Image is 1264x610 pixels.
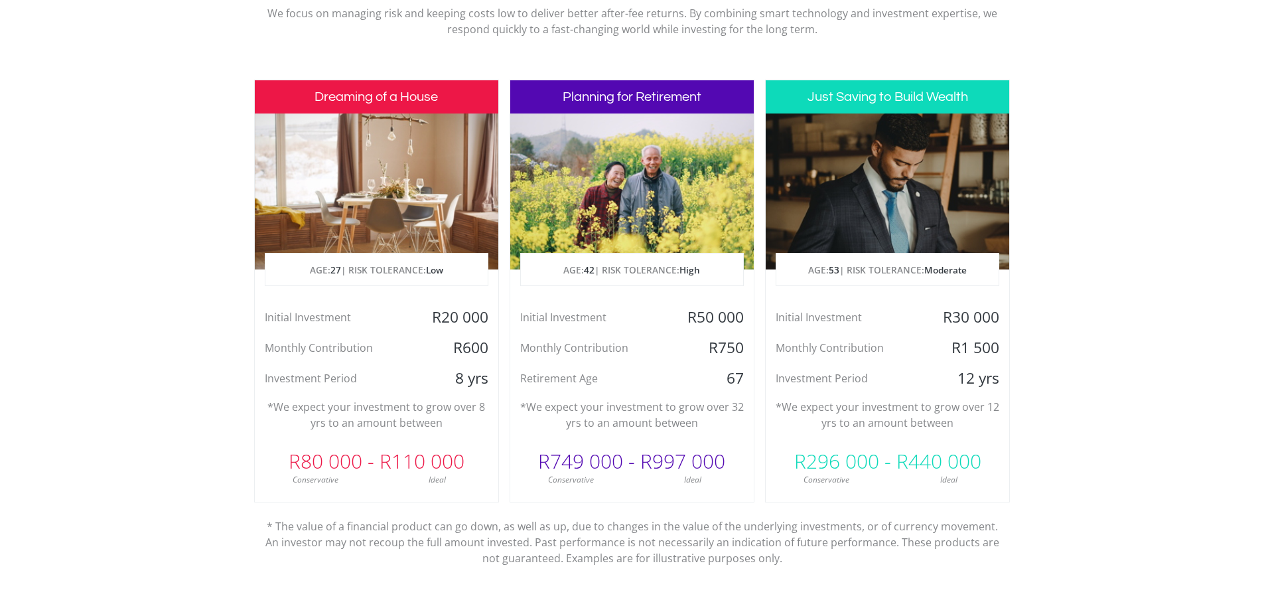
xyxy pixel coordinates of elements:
[766,474,888,486] div: Conservative
[584,264,595,276] span: 42
[510,80,754,114] h3: Planning for Retirement
[417,368,498,388] div: 8 yrs
[426,264,443,276] span: Low
[255,307,417,327] div: Initial Investment
[766,338,928,358] div: Monthly Contribution
[417,338,498,358] div: R600
[766,441,1009,481] div: R296 000 - R440 000
[924,264,967,276] span: Moderate
[255,338,417,358] div: Monthly Contribution
[673,338,754,358] div: R750
[673,368,754,388] div: 67
[632,474,754,486] div: Ideal
[928,307,1009,327] div: R30 000
[928,338,1009,358] div: R1 500
[417,307,498,327] div: R20 000
[510,338,673,358] div: Monthly Contribution
[264,5,1001,37] p: We focus on managing risk and keeping costs low to deliver better after-fee returns. By combining...
[376,474,498,486] div: Ideal
[766,80,1009,114] h3: Just Saving to Build Wealth
[265,399,488,431] p: *We expect your investment to grow over 8 yrs to an amount between
[521,254,743,287] p: AGE: | RISK TOLERANCE:
[264,502,1001,566] p: * The value of a financial product can go down, as well as up, due to changes in the value of the...
[888,474,1010,486] div: Ideal
[255,441,498,481] div: R80 000 - R110 000
[766,307,928,327] div: Initial Investment
[255,474,377,486] div: Conservative
[829,264,839,276] span: 53
[766,368,928,388] div: Investment Period
[255,80,498,114] h3: Dreaming of a House
[265,254,488,287] p: AGE: | RISK TOLERANCE:
[520,399,744,431] p: *We expect your investment to grow over 32 yrs to an amount between
[510,307,673,327] div: Initial Investment
[673,307,754,327] div: R50 000
[255,368,417,388] div: Investment Period
[510,368,673,388] div: Retirement Age
[776,399,999,431] p: *We expect your investment to grow over 12 yrs to an amount between
[776,254,999,287] p: AGE: | RISK TOLERANCE:
[510,441,754,481] div: R749 000 - R997 000
[330,264,341,276] span: 27
[679,264,700,276] span: High
[928,368,1009,388] div: 12 yrs
[510,474,632,486] div: Conservative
